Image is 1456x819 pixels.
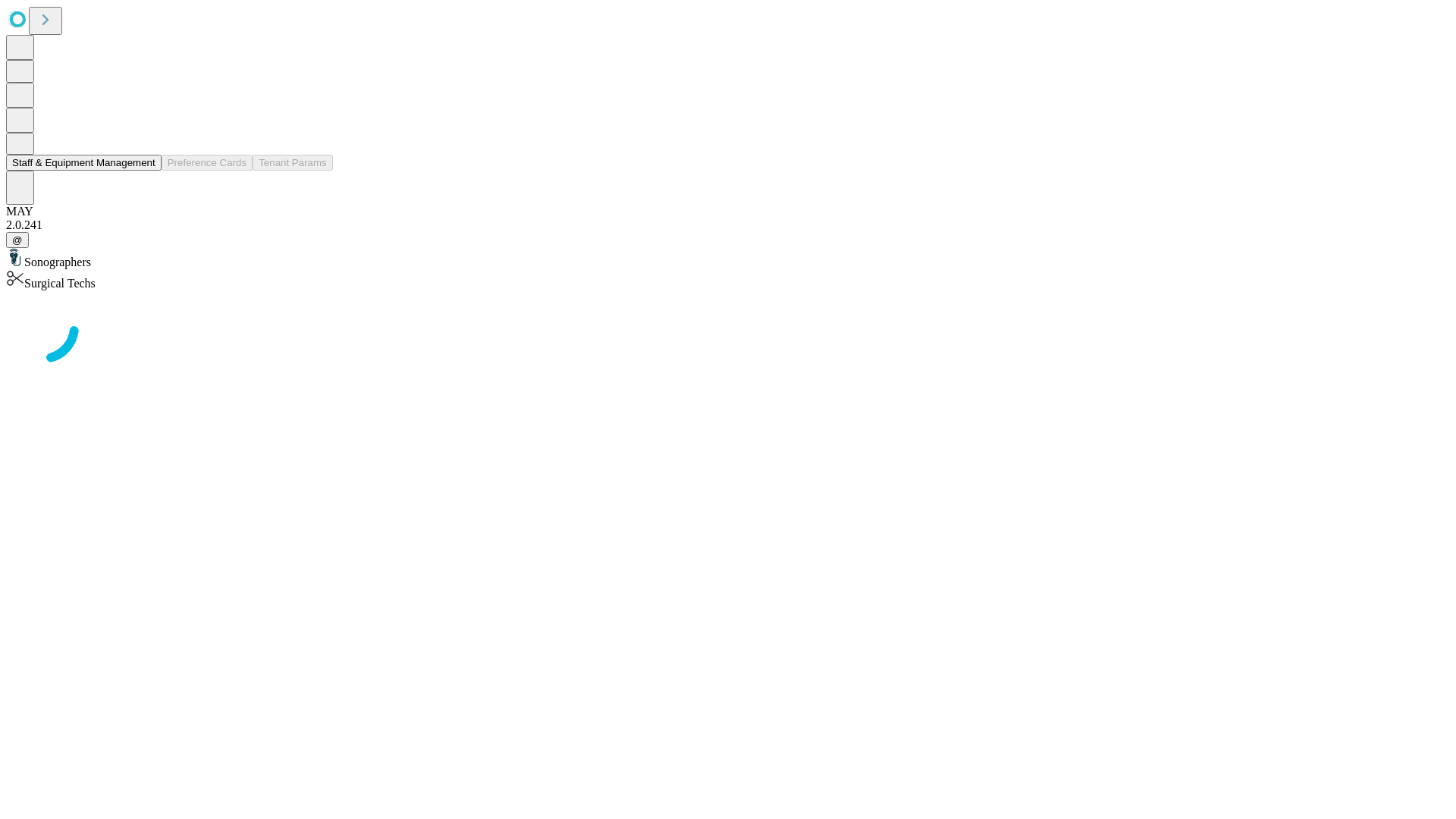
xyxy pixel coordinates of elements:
[6,248,1450,269] div: Sonographers
[6,205,1450,218] div: MAY
[253,155,333,171] button: Tenant Params
[6,218,1450,232] div: 2.0.241
[12,234,23,246] span: @
[6,232,29,248] button: @
[6,155,162,171] button: Staff & Equipment Management
[6,269,1450,290] div: Surgical Techs
[162,155,253,171] button: Preference Cards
